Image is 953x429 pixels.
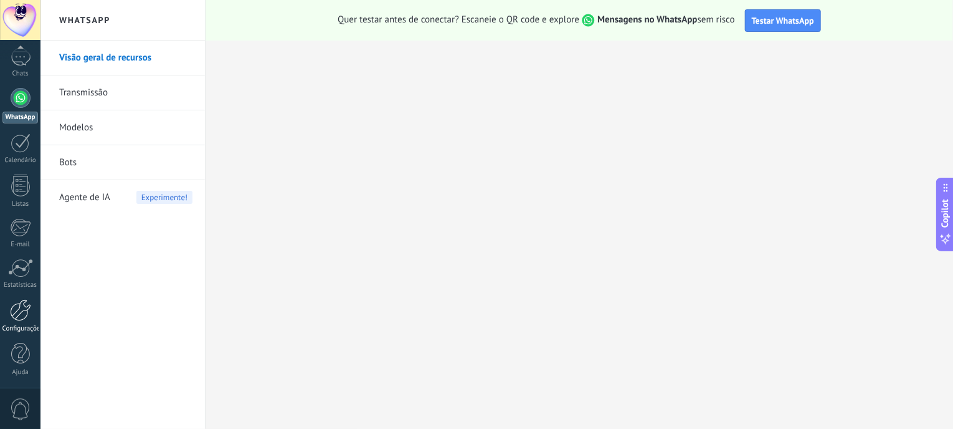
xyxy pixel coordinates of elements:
[59,75,192,110] a: Transmissão
[40,75,205,110] li: Transmissão
[939,200,952,228] span: Copilot
[59,180,192,215] a: Agente de IA Experimente!
[2,241,39,249] div: E-mail
[752,15,814,26] span: Testar WhatsApp
[59,41,192,75] a: Visão geral de recursos
[40,41,205,75] li: Visão geral de recursos
[59,110,192,145] a: Modelos
[2,281,39,289] div: Estatísticas
[136,191,192,204] span: Experimente!
[2,70,39,78] div: Chats
[597,14,698,26] strong: Mensagens no WhatsApp
[2,157,39,165] div: Calendário
[2,369,39,377] div: Ajuda
[2,325,39,333] div: Configurações
[745,9,821,32] button: Testar WhatsApp
[59,180,110,215] span: Agente de IA
[40,145,205,180] li: Bots
[40,110,205,145] li: Modelos
[40,180,205,214] li: Agente de IA
[59,145,192,180] a: Bots
[2,200,39,208] div: Listas
[2,112,38,123] div: WhatsApp
[338,14,735,27] span: Quer testar antes de conectar? Escaneie o QR code e explore sem risco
